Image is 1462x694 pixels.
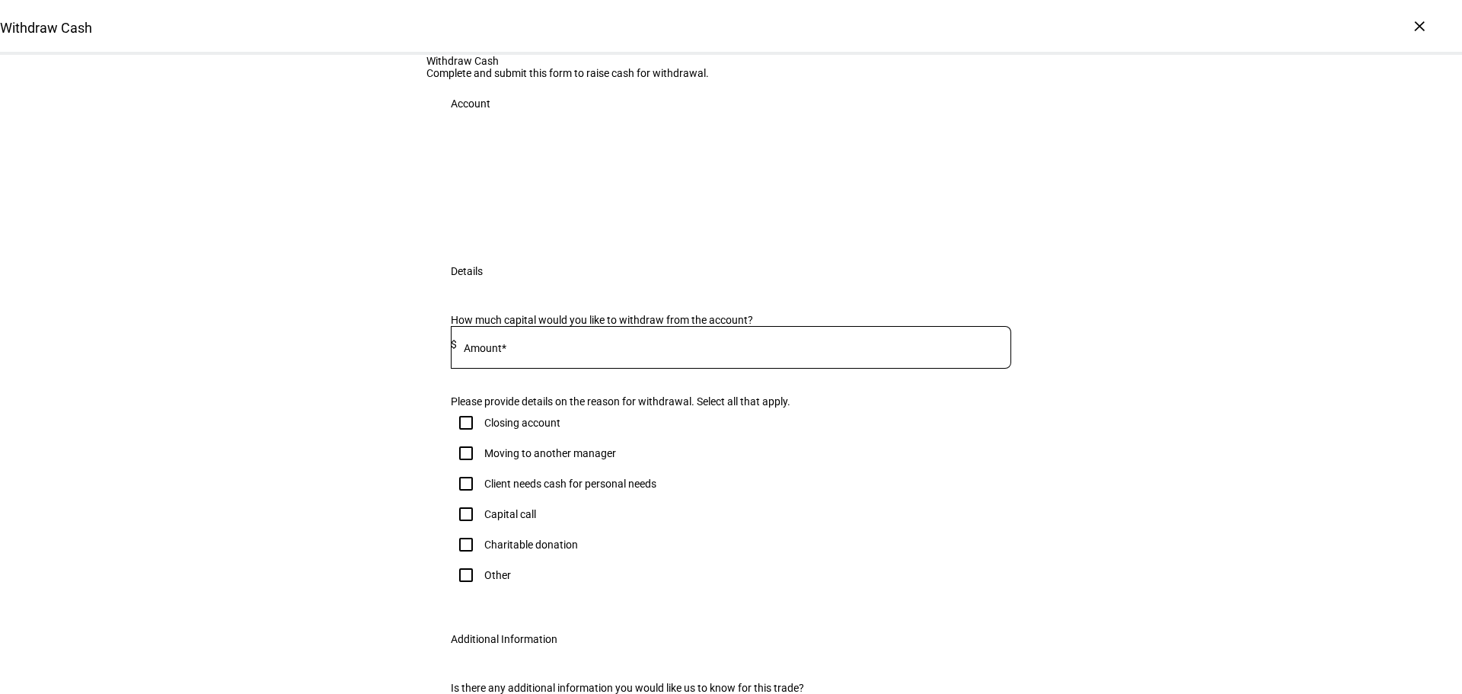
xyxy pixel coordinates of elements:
[484,539,578,551] div: Charitable donation
[484,478,656,490] div: Client needs cash for personal needs
[484,569,511,581] div: Other
[484,447,616,459] div: Moving to another manager
[451,98,490,110] div: Account
[426,55,1036,67] div: Withdraw Cash
[451,395,1011,408] div: Please provide details on the reason for withdrawal. Select all that apply.
[451,265,483,277] div: Details
[451,682,1011,694] div: Is there any additional information you would like us to know for this trade?
[464,342,506,354] mat-label: Amount*
[1407,14,1432,38] div: ×
[484,508,536,520] div: Capital call
[451,633,557,645] div: Additional Information
[451,314,1011,326] div: How much capital would you like to withdraw from the account?
[484,417,560,429] div: Closing account
[451,338,457,350] span: $
[426,67,1036,79] div: Complete and submit this form to raise cash for withdrawal.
